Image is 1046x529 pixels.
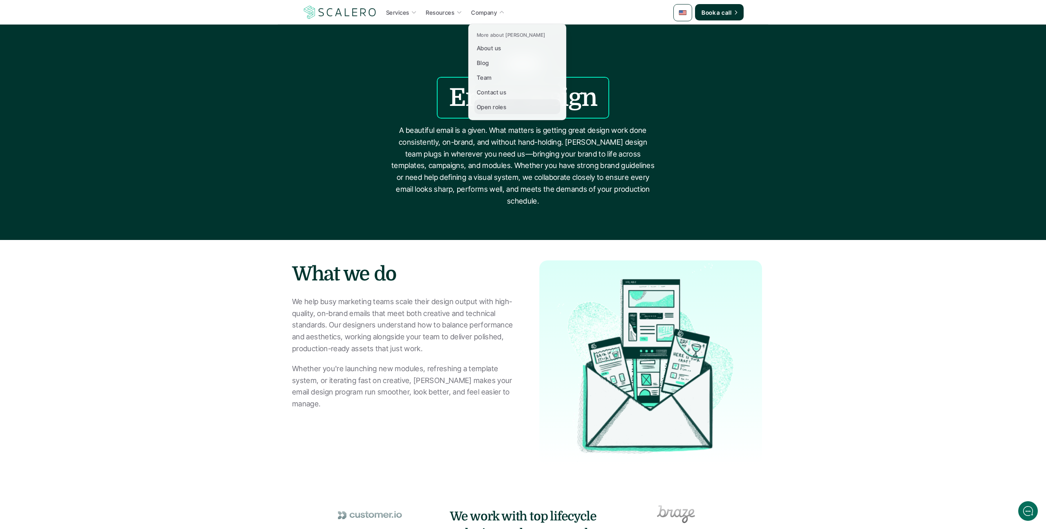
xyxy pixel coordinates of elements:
a: Team [474,70,560,85]
a: Book a call [695,4,744,20]
p: Company [471,8,497,17]
span: New conversation [53,113,98,120]
h2: Let us know if we can help with lifecycle marketing. [12,54,151,94]
p: Whether you're launching new modules, refreshing a template system, or iterating fast on creative... [292,363,515,410]
p: About us [477,44,501,52]
h1: Email design [449,83,597,112]
h2: What we do [292,260,515,288]
img: Scalero company logotype [302,4,378,20]
a: About us [474,40,560,55]
p: A beautiful email is a given. What matters is getting great design work done consistently, on-bra... [390,125,656,207]
img: 🇺🇸 [679,9,687,17]
a: Scalero company logotype [302,5,378,20]
span: We run on Gist [68,286,103,291]
button: New conversation [13,108,151,125]
p: Team [477,73,492,82]
p: Resources [426,8,454,17]
p: Services [386,8,409,17]
p: Book a call [702,8,731,17]
p: Open roles [477,103,506,111]
p: More about [PERSON_NAME] [477,32,545,38]
p: Blog [477,58,489,67]
iframe: gist-messenger-bubble-iframe [1018,501,1038,521]
a: Blog [474,55,560,70]
a: Contact us [474,85,560,99]
a: Open roles [474,99,560,114]
h1: Hi! Welcome to [GEOGRAPHIC_DATA]. [12,40,151,53]
p: Contact us [477,88,506,96]
p: We help busy marketing teams scale their design output with high-quality, on-brand emails that me... [292,296,515,355]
